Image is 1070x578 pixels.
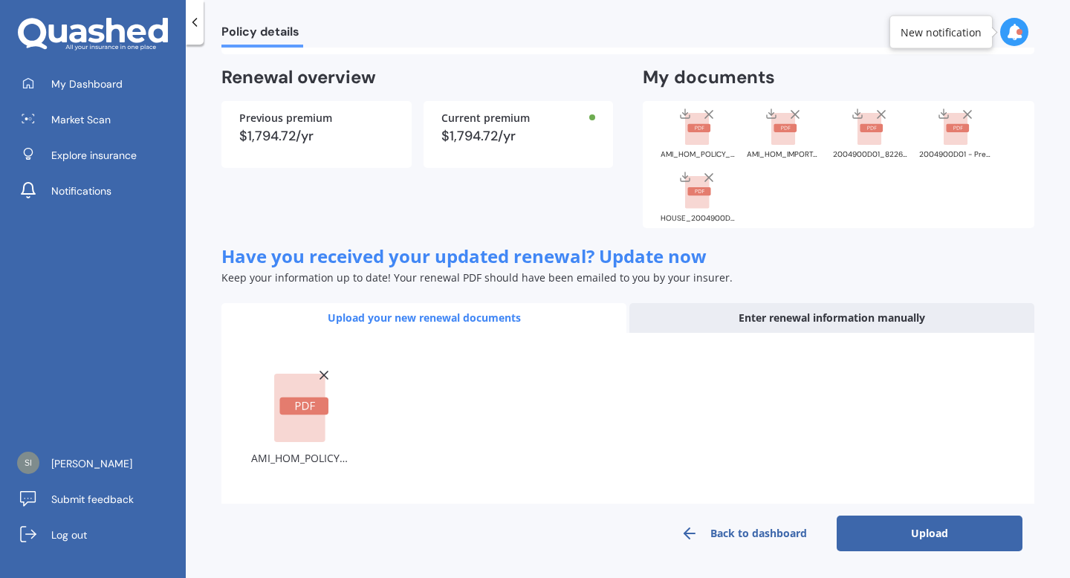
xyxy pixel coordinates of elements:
span: Keep your information up to date! Your renewal PDF should have been emailed to you by your insurer. [221,270,733,285]
div: HOUSE_2004900D01.pdf [661,215,735,222]
a: Explore insurance [11,140,186,170]
button: Upload [837,516,1022,551]
div: Enter renewal information manually [629,303,1034,333]
div: 2004900D01 - Premier House.pdf [919,151,993,158]
div: $1,794.72/yr [239,129,394,143]
span: My Dashboard [51,77,123,91]
a: Log out [11,520,186,550]
span: Policy details [221,25,303,45]
a: My Dashboard [11,69,186,99]
a: Submit feedback [11,484,186,514]
a: Notifications [11,176,186,206]
div: AMI_HOM_POLICY_SCHEDULE_HOMA00348939_20241002213838153.pdf [661,151,735,158]
span: Log out [51,527,87,542]
div: Current premium [441,113,596,123]
div: Upload your new renewal documents [221,303,626,333]
span: Market Scan [51,112,111,127]
div: AMI_HOM_IMPORTANT_INFORMATION_HOMA00348939_20241002213838153.pdf [747,151,821,158]
span: [PERSON_NAME] [51,456,132,471]
h2: My documents [643,66,775,89]
div: New notification [901,25,982,39]
span: Notifications [51,184,111,198]
a: Market Scan [11,105,186,134]
img: 5845d3f3e2fcac01f39ca066a5eab7ba [17,452,39,474]
h2: Renewal overview [221,66,613,89]
span: Explore insurance [51,148,137,163]
span: Submit feedback [51,492,134,507]
a: [PERSON_NAME] [11,449,186,478]
div: 2004900D01_82264581 2 Cox Street, Auckland (House).pdf [833,151,907,158]
div: $1,794.72/yr [441,129,596,143]
div: Previous premium [239,113,394,123]
a: Back to dashboard [651,516,837,551]
div: AMI_HOM_POLICY_SCHEDULE_HOMA00348939_20241002213838153.pdf [251,448,351,468]
span: Have you received your updated renewal? Update now [221,244,707,268]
